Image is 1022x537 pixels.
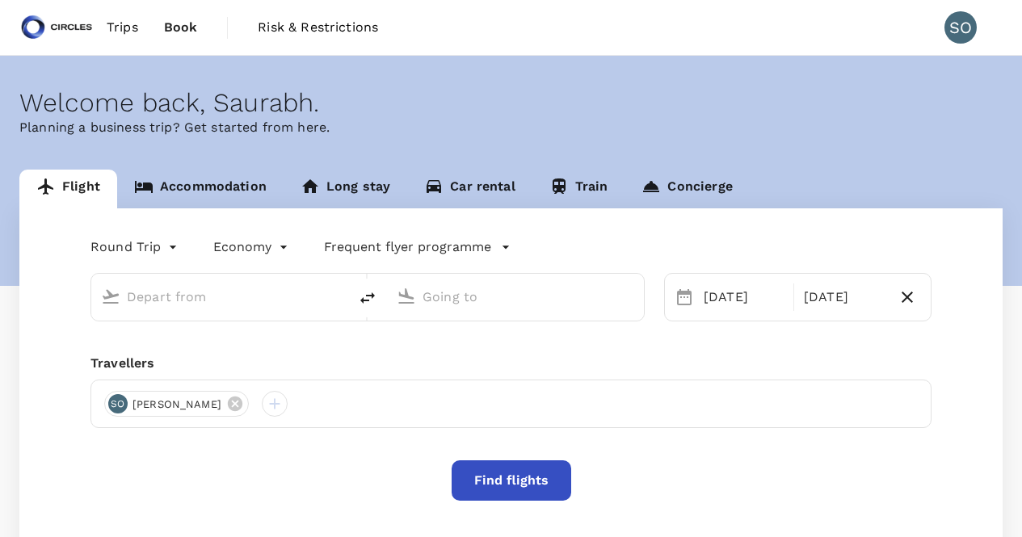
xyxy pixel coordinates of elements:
img: Circles [19,10,94,45]
input: Depart from [127,284,314,309]
button: Find flights [452,460,571,501]
span: Book [164,18,198,37]
a: Accommodation [117,170,284,208]
div: Welcome back , Saurabh . [19,88,1003,118]
input: Going to [423,284,610,309]
div: [DATE] [797,281,890,313]
button: Open [337,295,340,298]
span: Risk & Restrictions [258,18,378,37]
div: SO[PERSON_NAME] [104,391,249,417]
a: Train [532,170,625,208]
a: Flight [19,170,117,208]
button: delete [348,279,387,317]
div: Round Trip [90,234,181,260]
div: [DATE] [697,281,790,313]
a: Long stay [284,170,407,208]
div: SO [944,11,977,44]
div: Economy [213,234,292,260]
button: Open [633,295,636,298]
p: Planning a business trip? Get started from here. [19,118,1003,137]
div: SO [108,394,128,413]
div: Travellers [90,354,932,373]
span: [PERSON_NAME] [123,396,231,413]
span: Trips [107,18,138,37]
button: Frequent flyer programme [324,237,511,257]
p: Frequent flyer programme [324,237,491,257]
a: Car rental [407,170,532,208]
a: Concierge [625,170,749,208]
